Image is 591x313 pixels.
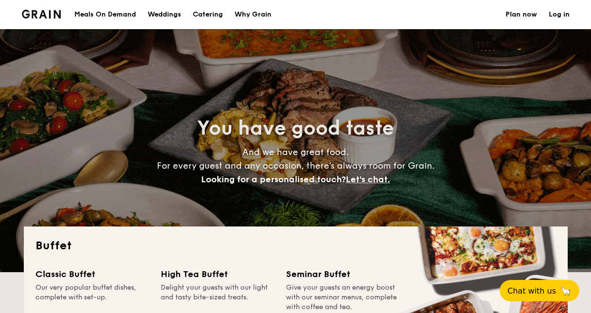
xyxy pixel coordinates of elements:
[161,267,274,281] div: High Tea Buffet
[346,174,390,185] span: Let's chat.
[500,280,579,301] button: Chat with us🦙
[507,286,556,296] span: Chat with us
[560,285,572,296] span: 🦙
[286,283,400,312] div: Give your guests an energy boost with our seminar menus, complete with coffee and tea.
[197,117,394,140] span: You have good taste
[286,267,400,281] div: Seminar Buffet
[161,283,274,312] div: Delight your guests with our light and tasty bite-sized treats.
[22,10,61,18] a: Logotype
[35,238,556,254] h2: Buffet
[201,174,346,185] span: Looking for a personalised touch?
[35,283,149,312] div: Our very popular buffet dishes, complete with set-up.
[35,267,149,281] div: Classic Buffet
[157,147,435,185] span: And we have great food. For every guest and any occasion, there’s always room for Grain.
[22,10,61,18] img: Grain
